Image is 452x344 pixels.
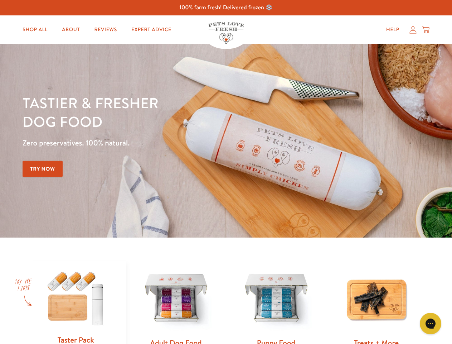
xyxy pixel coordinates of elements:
[126,23,177,37] a: Expert Advice
[416,310,445,337] iframe: Gorgias live chat messenger
[208,22,244,44] img: Pets Love Fresh
[380,23,405,37] a: Help
[23,161,63,177] a: Try Now
[56,23,86,37] a: About
[23,94,294,131] h1: Tastier & fresher dog food
[23,137,294,149] p: Zero preservatives. 100% natural.
[88,23,122,37] a: Reviews
[17,23,53,37] a: Shop All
